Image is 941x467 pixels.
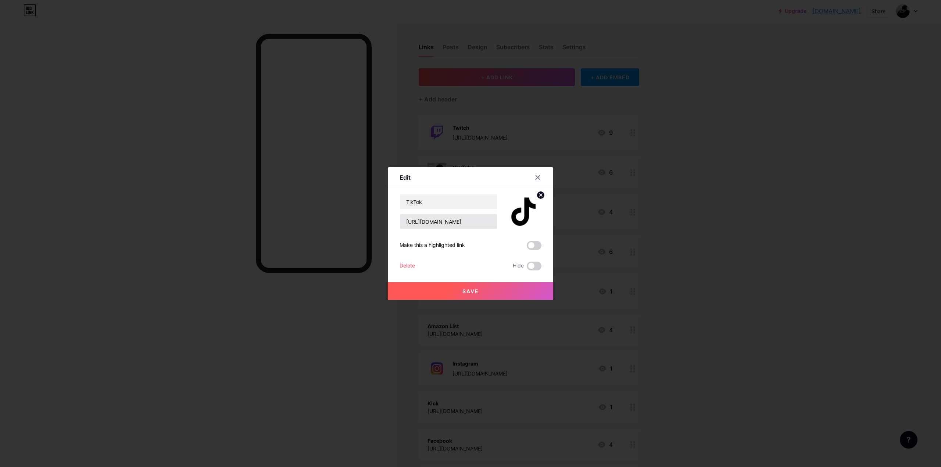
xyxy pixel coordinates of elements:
[462,288,479,294] span: Save
[400,262,415,270] div: Delete
[506,194,541,229] img: link_thumbnail
[513,262,524,270] span: Hide
[388,282,553,300] button: Save
[400,173,411,182] div: Edit
[400,194,497,209] input: Title
[400,214,497,229] input: URL
[400,241,465,250] div: Make this a highlighted link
